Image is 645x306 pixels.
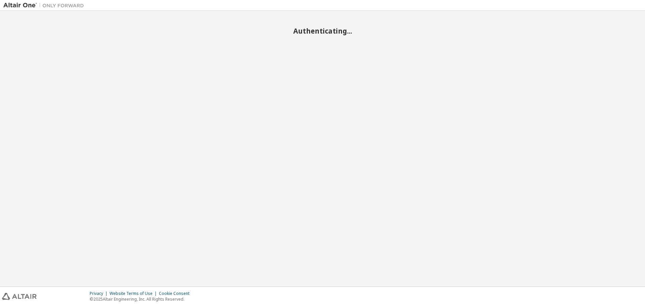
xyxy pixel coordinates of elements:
img: Altair One [3,2,87,9]
div: Privacy [90,291,110,296]
div: Website Terms of Use [110,291,159,296]
div: Cookie Consent [159,291,193,296]
h2: Authenticating... [3,27,642,35]
img: altair_logo.svg [2,293,37,300]
p: © 2025 Altair Engineering, Inc. All Rights Reserved. [90,296,193,302]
